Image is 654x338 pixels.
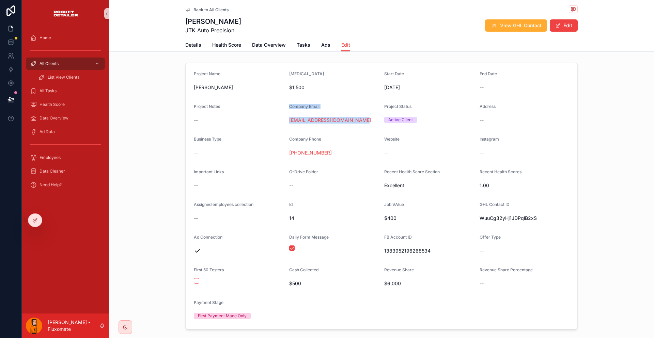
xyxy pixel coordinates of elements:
[289,136,321,142] span: Company Phone
[289,84,379,91] span: $1,500
[384,235,412,240] span: FB Account ID
[40,102,65,107] span: Health Score
[480,267,533,272] span: Revenue Share Percentage
[40,129,55,134] span: Ad Data
[40,155,61,160] span: Employees
[297,39,310,52] a: Tasks
[321,39,330,52] a: Ads
[384,182,474,189] span: Excellent
[212,42,241,48] span: Health Score
[26,32,105,44] a: Home
[194,182,198,189] span: --
[480,149,484,156] span: --
[185,26,241,34] span: JTK Auto Precision
[384,215,474,222] span: $400
[341,39,350,52] a: Edit
[289,117,371,124] a: [EMAIL_ADDRESS][DOMAIN_NAME]
[212,39,241,52] a: Health Score
[289,149,332,156] a: [PHONE_NUMBER]
[193,7,229,13] span: Back to All Clients
[480,84,484,91] span: --
[500,22,542,29] span: View GHL Contact
[185,7,229,13] a: Back to All Clients
[194,71,220,76] span: Project Name
[480,280,484,287] span: --
[384,136,400,142] span: Website
[289,71,324,76] span: [MEDICAL_DATA]
[480,117,484,124] span: --
[48,319,99,333] p: [PERSON_NAME] - Fluxomate
[321,42,330,48] span: Ads
[289,267,318,272] span: Cash Collected
[40,88,57,94] span: All Tasks
[53,8,78,19] img: App logo
[289,104,320,109] span: Company Email
[194,149,198,156] span: --
[289,169,318,174] span: G-Drive Folder
[384,267,414,272] span: Revenue Share
[194,169,224,174] span: Important Links
[22,27,109,199] div: scrollable content
[480,136,499,142] span: Instagram
[384,280,474,287] span: $6,000
[388,117,413,123] div: Active Client
[26,58,105,70] a: All Clients
[198,313,247,319] div: First Payment Made Only
[384,104,411,109] span: Project Status
[26,85,105,97] a: All Tasks
[40,61,59,66] span: All Clients
[289,280,379,287] span: $500
[485,19,547,32] button: View GHL Contact
[289,235,329,240] span: Daily Form Message
[289,215,379,222] span: 14
[289,182,293,189] span: --
[480,169,521,174] span: Recent Health Scores
[384,202,404,207] span: Job VAlue
[26,151,105,164] a: Employees
[40,115,68,121] span: Data Overview
[289,202,293,207] span: Id
[185,42,201,48] span: Details
[341,42,350,48] span: Edit
[194,300,223,305] span: Payment Stage
[26,165,105,177] a: Data Cleaner
[26,126,105,138] a: Ad Data
[480,215,570,222] span: WuuCg32yHj1JDPqlB2xS
[194,117,198,124] span: --
[480,247,484,254] span: --
[384,247,474,254] span: 1383952196268534
[480,202,510,207] span: GHL Contact ID
[384,84,474,91] span: [DATE]
[550,19,578,32] button: Edit
[26,98,105,111] a: Health Score
[194,267,224,272] span: First 50 Testers
[252,39,286,52] a: Data Overview
[40,168,65,174] span: Data Cleaner
[480,182,570,189] span: 1.00
[48,75,79,80] span: List View Clients
[194,84,284,91] span: [PERSON_NAME]
[194,215,198,222] span: --
[480,104,496,109] span: Address
[194,104,220,109] span: Project Notes
[185,39,201,52] a: Details
[194,202,253,207] span: Assigned employees collection
[26,112,105,124] a: Data Overview
[384,169,440,174] span: Recent Health Score Section
[480,71,497,76] span: End Date
[185,17,241,26] h1: [PERSON_NAME]
[480,235,501,240] span: Offer Type
[297,42,310,48] span: Tasks
[384,71,404,76] span: Start Date
[252,42,286,48] span: Data Overview
[34,71,105,83] a: List View Clients
[194,235,222,240] span: Ad Connection
[384,149,388,156] span: --
[40,35,51,41] span: Home
[194,136,221,142] span: Business Type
